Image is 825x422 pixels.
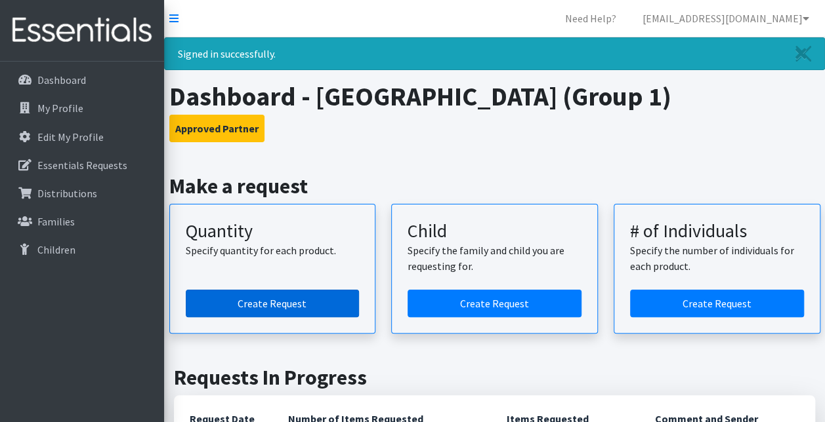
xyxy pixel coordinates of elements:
a: Distributions [5,180,159,206]
p: My Profile [37,102,83,115]
a: Need Help? [555,5,627,31]
a: Create a request by number of individuals [630,290,804,317]
p: Dashboard [37,73,86,86]
p: Distributions [37,187,97,200]
p: Essentials Requests [37,159,127,172]
a: Create a request for a child or family [408,290,582,317]
h1: Dashboard - [GEOGRAPHIC_DATA] (Group 1) [169,81,820,112]
img: HumanEssentials [5,9,159,52]
h2: Make a request [169,174,820,199]
p: Specify the family and child you are requesting for. [408,242,582,274]
a: Create a request by quantity [186,290,360,317]
h2: Requests In Progress [174,365,815,390]
a: Close [782,38,824,69]
a: Children [5,237,159,263]
a: Families [5,208,159,235]
h3: # of Individuals [630,220,804,242]
a: Edit My Profile [5,124,159,150]
h3: Quantity [186,220,360,242]
button: Approved Partner [169,115,264,142]
a: My Profile [5,95,159,121]
a: Dashboard [5,67,159,93]
p: Families [37,215,75,228]
a: Essentials Requests [5,152,159,178]
p: Children [37,243,75,256]
a: [EMAIL_ADDRESS][DOMAIN_NAME] [632,5,820,31]
p: Edit My Profile [37,130,104,144]
h3: Child [408,220,582,242]
p: Specify the number of individuals for each product. [630,242,804,274]
p: Specify quantity for each product. [186,242,360,258]
div: Signed in successfully. [164,37,825,70]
